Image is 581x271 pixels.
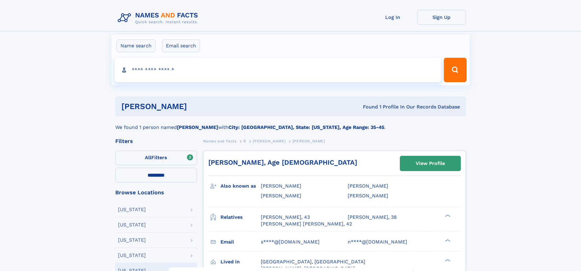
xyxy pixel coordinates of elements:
[118,222,146,227] div: [US_STATE]
[115,138,197,144] div: Filters
[118,253,146,258] div: [US_STATE]
[145,155,151,160] span: All
[368,10,417,25] a: Log In
[443,238,451,242] div: ❯
[221,237,261,247] h3: Email
[443,258,451,262] div: ❯
[243,139,246,143] span: R
[253,139,285,143] span: [PERSON_NAME]
[221,212,261,222] h3: Relatives
[253,137,285,145] a: [PERSON_NAME]
[221,257,261,267] h3: Lived in
[221,181,261,191] h3: Also known as
[400,156,461,171] a: View Profile
[203,137,237,145] a: Names and Facts
[444,58,466,82] button: Search Button
[243,137,246,145] a: R
[292,139,325,143] span: [PERSON_NAME]
[416,156,445,170] div: View Profile
[115,58,441,82] input: search input
[115,151,197,165] label: Filters
[118,207,146,212] div: [US_STATE]
[275,104,460,110] div: Found 1 Profile In Our Records Database
[117,39,156,52] label: Name search
[417,10,466,25] a: Sign Up
[115,10,203,26] img: Logo Names and Facts
[261,193,301,199] span: [PERSON_NAME]
[208,159,357,166] a: [PERSON_NAME], Age [DEMOGRAPHIC_DATA]
[261,183,301,189] span: [PERSON_NAME]
[261,214,310,221] a: [PERSON_NAME], 43
[118,238,146,243] div: [US_STATE]
[115,116,466,131] div: We found 1 person named with .
[261,221,352,227] a: [PERSON_NAME] [PERSON_NAME], 42
[121,103,275,110] h1: [PERSON_NAME]
[115,190,197,195] div: Browse Locations
[261,259,365,265] span: [GEOGRAPHIC_DATA], [GEOGRAPHIC_DATA]
[348,193,388,199] span: [PERSON_NAME]
[162,39,200,52] label: Email search
[348,214,397,221] a: [PERSON_NAME], 38
[443,214,451,218] div: ❯
[348,183,388,189] span: [PERSON_NAME]
[177,124,218,130] b: [PERSON_NAME]
[228,124,384,130] b: City: [GEOGRAPHIC_DATA], State: [US_STATE], Age Range: 35-45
